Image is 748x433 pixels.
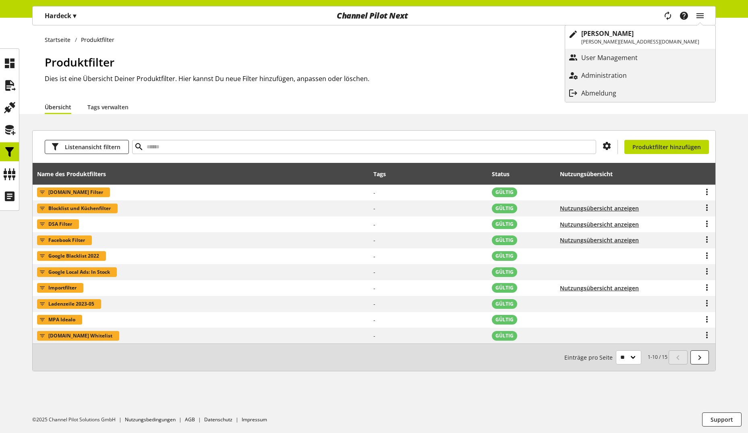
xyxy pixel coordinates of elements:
span: - [373,236,375,244]
span: GÜLTIG [495,300,514,308]
span: Moebel.de Whitelist [48,331,112,341]
span: Produktfilter hinzufügen [632,143,701,151]
a: Impressum [242,416,267,423]
a: Produktfilter hinzufügen [624,140,709,154]
span: Google Local Ads: In Stock [48,267,110,277]
a: Übersicht [45,103,71,111]
span: Produktfilter [45,54,114,70]
span: - [373,268,375,276]
span: GÜLTIG [495,316,514,323]
span: - [373,204,375,212]
span: - [373,332,375,339]
span: Support [711,415,733,424]
span: DSA Filter [48,219,72,229]
span: GÜLTIG [495,269,514,276]
span: GÜLTIG [495,189,514,196]
p: Abmeldung [581,88,632,98]
span: Billiger.de Filter [48,187,103,197]
span: Blocklist und Küchenfilter [48,204,111,213]
li: ©2025 Channel Pilot Solutions GmbH [32,416,125,423]
span: - [373,300,375,308]
span: ▾ [73,11,76,20]
span: GÜLTIG [495,332,514,339]
span: - [373,316,375,324]
span: - [373,189,375,196]
span: GÜLTIG [495,252,514,260]
p: Hardeck [45,11,76,21]
p: User Management [581,53,654,62]
span: MPA Idealo [48,315,75,325]
div: Name des Produktfilters [37,170,114,178]
div: Status [492,170,518,178]
b: [PERSON_NAME] [581,29,634,38]
button: Nutzungsübersicht anzeigen [560,204,639,212]
a: Tags verwalten [87,103,128,111]
h2: Dies ist eine Übersicht Deiner Produktfilter. Hier kannst Du neue Filter hinzufügen, anpassen ode... [45,74,716,83]
span: Google Blacklist 2022 [48,251,99,261]
span: GÜLTIG [495,205,514,212]
div: Tags [373,170,386,178]
span: Importfilter [48,283,77,293]
button: Support [702,412,742,427]
button: Nutzungsübersicht anzeigen [560,284,639,292]
a: Datenschutz [204,416,232,423]
span: - [373,221,375,228]
p: Administration [581,71,643,80]
span: Listenansicht filtern [65,143,120,151]
a: Nutzungsbedingungen [125,416,176,423]
button: Listenansicht filtern [45,140,129,154]
a: Startseite [45,35,75,44]
p: [PERSON_NAME][EMAIL_ADDRESS][DOMAIN_NAME] [581,38,699,46]
a: User Management [565,50,715,65]
span: GÜLTIG [495,284,514,291]
div: Nutzungsübersicht [560,170,621,178]
button: Nutzungsübersicht anzeigen [560,236,639,244]
a: AGB [185,416,195,423]
span: - [373,284,375,292]
nav: main navigation [32,6,716,25]
button: Nutzungsübersicht anzeigen [560,220,639,229]
a: [PERSON_NAME][PERSON_NAME][EMAIL_ADDRESS][DOMAIN_NAME] [565,25,715,49]
span: Facebook Filter [48,235,85,245]
small: 1-10 / 15 [564,350,667,364]
span: Ladenzeile 2023-05 [48,299,94,309]
span: GÜLTIG [495,237,514,244]
span: - [373,252,375,260]
span: Einträge pro Seite [564,353,616,362]
a: Administration [565,68,715,83]
span: GÜLTIG [495,221,514,228]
